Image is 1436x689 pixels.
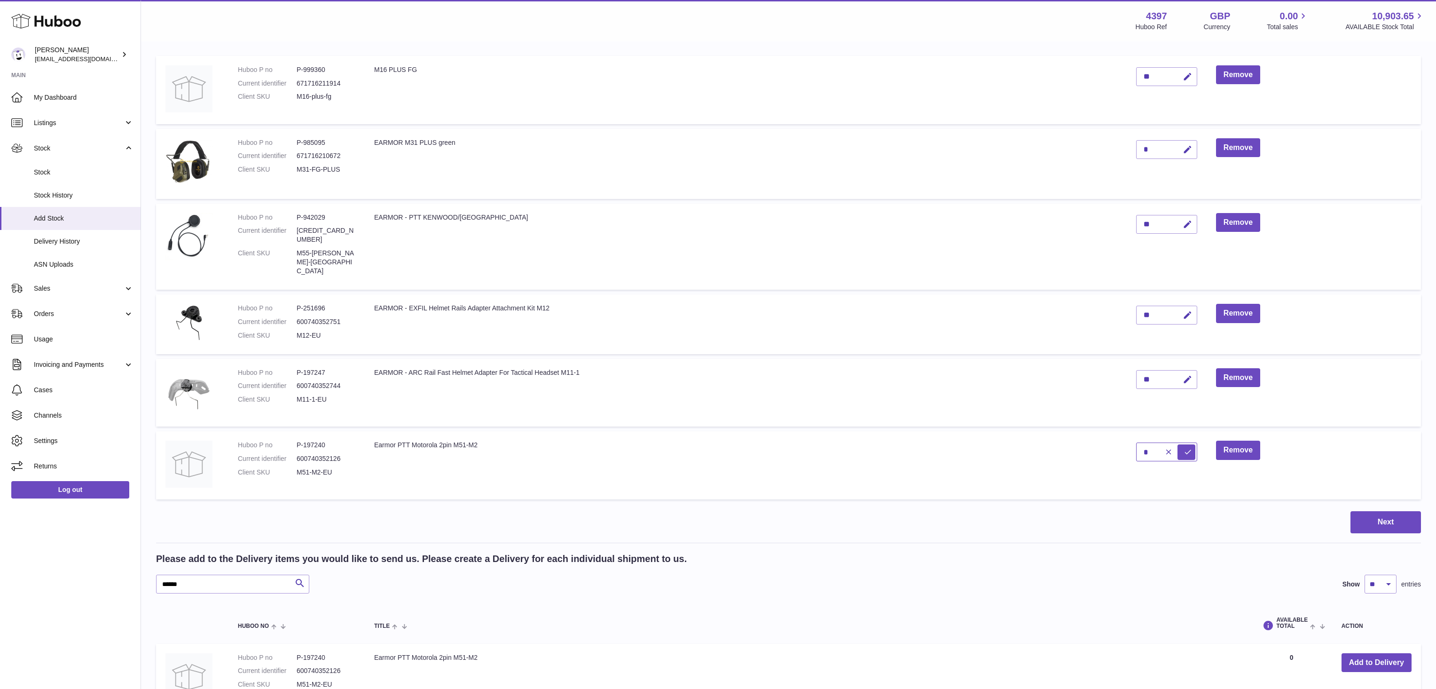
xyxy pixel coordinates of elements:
[34,168,133,177] span: Stock
[34,436,133,445] span: Settings
[297,395,355,404] dd: M11-1-EU
[297,454,355,463] dd: 600740352126
[165,213,212,260] img: EARMOR - PTT KENWOOD/BAOFENG
[374,623,390,629] span: Title
[1216,304,1260,323] button: Remove
[238,92,297,101] dt: Client SKU
[365,204,1127,290] td: EARMOR - PTT KENWOOD/[GEOGRAPHIC_DATA]
[34,335,133,344] span: Usage
[297,441,355,450] dd: P-197240
[238,680,297,689] dt: Client SKU
[34,214,133,223] span: Add Stock
[238,213,297,222] dt: Huboo P no
[238,331,297,340] dt: Client SKU
[34,386,133,395] span: Cases
[34,360,124,369] span: Invoicing and Payments
[238,165,297,174] dt: Client SKU
[165,138,212,187] img: EARMOR M31 PLUS green
[1280,10,1298,23] span: 0.00
[34,260,133,269] span: ASN Uploads
[1216,368,1260,388] button: Remove
[34,284,124,293] span: Sales
[1267,10,1309,32] a: 0.00 Total sales
[1216,213,1260,232] button: Remove
[365,56,1127,124] td: M16 PLUS FG
[238,249,297,276] dt: Client SKU
[11,48,25,62] img: drumnnbass@gmail.com
[1267,23,1309,32] span: Total sales
[238,368,297,377] dt: Huboo P no
[165,441,212,488] img: Earmor PTT Motorola 2pin M51-M2
[34,309,124,318] span: Orders
[165,65,212,112] img: M16 PLUS FG
[297,666,355,675] dd: 600740352126
[238,79,297,88] dt: Current identifier
[238,653,297,662] dt: Huboo P no
[297,138,355,147] dd: P-985095
[297,331,355,340] dd: M12-EU
[238,666,297,675] dt: Current identifier
[365,129,1127,199] td: EARMOR M31 PLUS green
[297,79,355,88] dd: 671716211914
[1216,138,1260,158] button: Remove
[1210,10,1230,23] strong: GBP
[297,92,355,101] dd: M16-plus-fg
[1146,10,1167,23] strong: 4397
[34,119,124,127] span: Listings
[35,46,119,63] div: [PERSON_NAME]
[238,454,297,463] dt: Current identifier
[365,294,1127,354] td: EARMOR - EXFIL Helmet Rails Adapter Attachment Kit M12
[238,151,297,160] dt: Current identifier
[365,359,1127,427] td: EARMOR - ARC Rail Fast Helmet Adapter For Tactical Headset M11-1
[238,381,297,390] dt: Current identifier
[1342,623,1412,629] div: Action
[297,165,355,174] dd: M31-FG-PLUS
[297,65,355,74] dd: P-999360
[34,93,133,102] span: My Dashboard
[297,317,355,326] dd: 600740352751
[297,304,355,313] dd: P-251696
[156,553,687,565] h2: Please add to the Delivery items you would like to send us. Please create a Delivery for each ind...
[297,226,355,244] dd: [CREDIT_CARD_NUMBER]
[34,144,124,153] span: Stock
[297,468,355,477] dd: M51-M2-EU
[238,395,297,404] dt: Client SKU
[297,381,355,390] dd: 600740352744
[34,191,133,200] span: Stock History
[1342,653,1412,673] button: Add to Delivery
[1345,10,1425,32] a: 10,903.65 AVAILABLE Stock Total
[1372,10,1414,23] span: 10,903.65
[165,304,212,342] img: EARMOR - EXFIL Helmet Rails Adapter Attachment Kit M12
[34,237,133,246] span: Delivery History
[238,317,297,326] dt: Current identifier
[1204,23,1231,32] div: Currency
[238,138,297,147] dt: Huboo P no
[11,481,129,498] a: Log out
[365,431,1127,499] td: Earmor PTT Motorola 2pin M51-M2
[297,151,355,160] dd: 671716210672
[1342,580,1360,589] label: Show
[1136,23,1167,32] div: Huboo Ref
[165,368,212,415] img: EARMOR - ARC Rail Fast Helmet Adapter For Tactical Headset M11-1
[34,462,133,471] span: Returns
[1216,65,1260,85] button: Remove
[238,304,297,313] dt: Huboo P no
[297,249,355,276] dd: M55-[PERSON_NAME]-[GEOGRAPHIC_DATA]
[1345,23,1425,32] span: AVAILABLE Stock Total
[1276,617,1308,629] span: AVAILABLE Total
[297,653,355,662] dd: P-197240
[238,65,297,74] dt: Huboo P no
[238,441,297,450] dt: Huboo P no
[35,55,138,63] span: [EMAIL_ADDRESS][DOMAIN_NAME]
[1216,441,1260,460] button: Remove
[1350,511,1421,533] button: Next
[297,213,355,222] dd: P-942029
[1401,580,1421,589] span: entries
[297,368,355,377] dd: P-197247
[238,623,269,629] span: Huboo no
[238,226,297,244] dt: Current identifier
[297,680,355,689] dd: M51-M2-EU
[238,468,297,477] dt: Client SKU
[34,411,133,420] span: Channels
